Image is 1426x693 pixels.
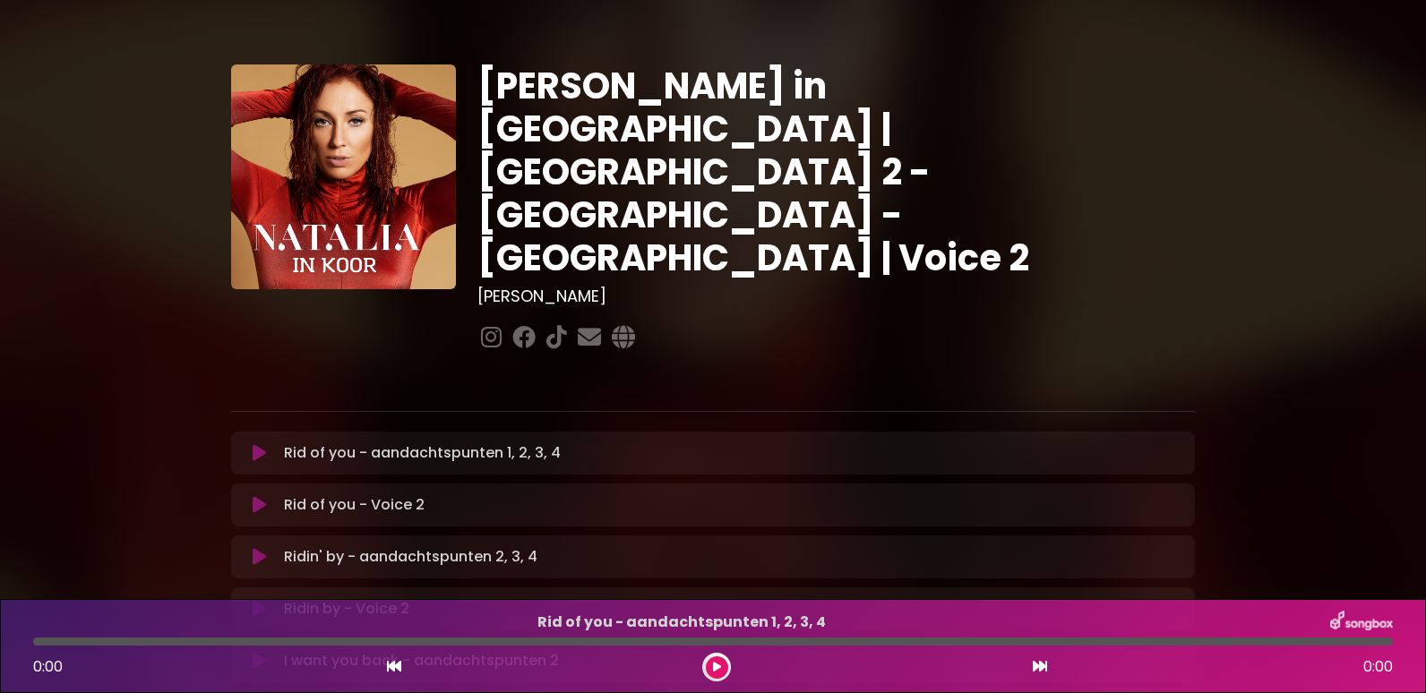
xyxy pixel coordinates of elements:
[33,656,63,677] span: 0:00
[284,598,1184,620] p: Ridin by - Voice 2
[284,494,1184,516] p: Rid of you - Voice 2
[1363,656,1393,678] span: 0:00
[477,64,1195,279] h1: [PERSON_NAME] in [GEOGRAPHIC_DATA] | [GEOGRAPHIC_DATA] 2 - [GEOGRAPHIC_DATA] - [GEOGRAPHIC_DATA] ...
[1330,611,1393,634] img: songbox-logo-white.png
[231,64,456,289] img: YTVS25JmS9CLUqXqkEhs
[284,442,1184,464] p: Rid of you - aandachtspunten 1, 2, 3, 4
[284,546,1184,568] p: Ridin' by - aandachtspunten 2, 3, 4
[477,287,1195,306] h3: [PERSON_NAME]
[33,612,1330,633] p: Rid of you - aandachtspunten 1, 2, 3, 4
